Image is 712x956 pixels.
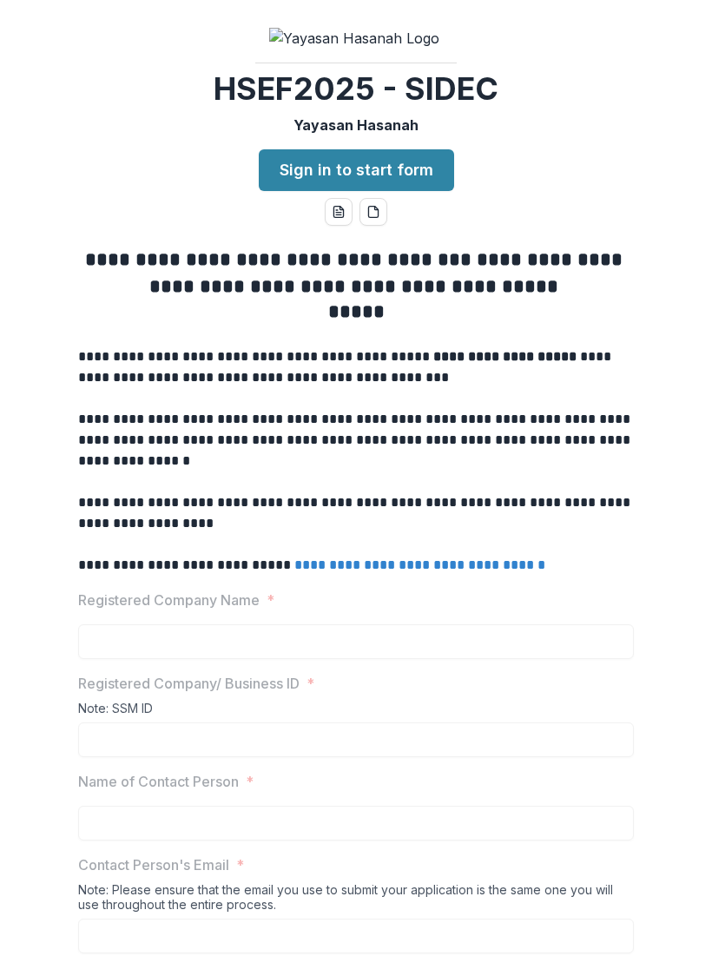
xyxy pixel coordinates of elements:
[78,701,634,722] div: Note: SSM ID
[78,882,634,919] div: Note: Please ensure that the email you use to submit your application is the same one you will us...
[293,115,419,135] p: Yayasan Hasanah
[269,28,443,49] img: Yayasan Hasanah Logo
[214,70,498,108] h2: HSEF2025 - SIDEC
[78,673,300,694] p: Registered Company/ Business ID
[259,149,454,191] a: Sign in to start form
[359,198,387,226] button: pdf-download
[325,198,353,226] button: word-download
[78,590,260,610] p: Registered Company Name
[78,854,229,875] p: Contact Person's Email
[78,771,239,792] p: Name of Contact Person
